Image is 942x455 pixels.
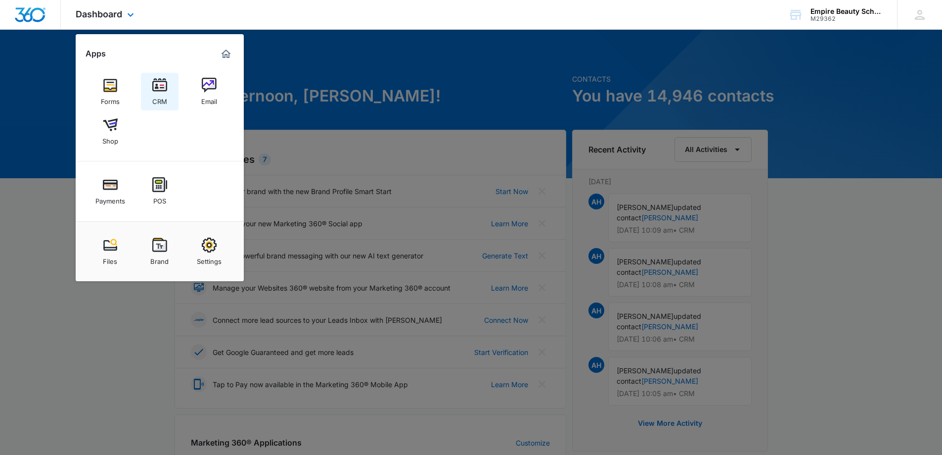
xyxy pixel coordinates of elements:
[190,233,228,270] a: Settings
[76,9,122,19] span: Dashboard
[150,253,169,265] div: Brand
[153,192,166,205] div: POS
[95,192,125,205] div: Payments
[218,46,234,62] a: Marketing 360® Dashboard
[152,93,167,105] div: CRM
[141,233,179,270] a: Brand
[91,172,129,210] a: Payments
[103,253,117,265] div: Files
[91,73,129,110] a: Forms
[101,93,120,105] div: Forms
[102,132,118,145] div: Shop
[810,15,883,22] div: account id
[197,253,222,265] div: Settings
[201,93,217,105] div: Email
[141,73,179,110] a: CRM
[86,49,106,58] h2: Apps
[190,73,228,110] a: Email
[141,172,179,210] a: POS
[91,233,129,270] a: Files
[91,112,129,150] a: Shop
[810,7,883,15] div: account name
